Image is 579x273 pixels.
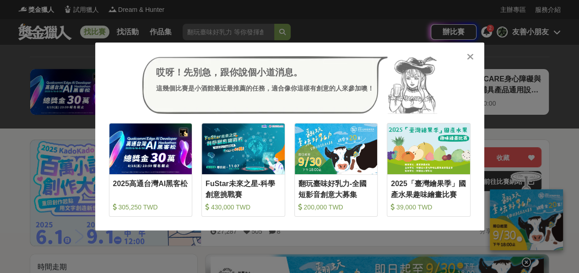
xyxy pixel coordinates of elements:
[387,123,470,174] img: Cover Image
[206,178,281,199] div: FuStar未來之星-科學創意挑戰賽
[113,178,189,199] div: 2025高通台灣AI黑客松
[391,178,466,199] div: 2025「臺灣繪果季」國產水果趣味繪畫比賽
[294,123,378,217] a: Cover Image翻玩臺味好乳力-全國短影音創意大募集 200,000 TWD
[391,203,466,212] div: 39,000 TWD
[156,65,374,79] div: 哎呀！先別急，跟你說個小道消息。
[206,203,281,212] div: 430,000 TWD
[298,203,374,212] div: 200,000 TWD
[201,123,285,217] a: Cover ImageFuStar未來之星-科學創意挑戰賽 430,000 TWD
[387,123,471,217] a: Cover Image2025「臺灣繪果季」國產水果趣味繪畫比賽 39,000 TWD
[298,178,374,199] div: 翻玩臺味好乳力-全國短影音創意大募集
[113,203,189,212] div: 305,250 TWD
[156,84,374,93] div: 這幾個比賽是小酒館最近最推薦的任務，適合像你這樣有創意的人來參加噢！
[109,123,193,217] a: Cover Image2025高通台灣AI黑客松 305,250 TWD
[202,123,285,174] img: Cover Image
[109,123,192,174] img: Cover Image
[295,123,378,174] img: Cover Image
[388,56,437,114] img: Avatar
